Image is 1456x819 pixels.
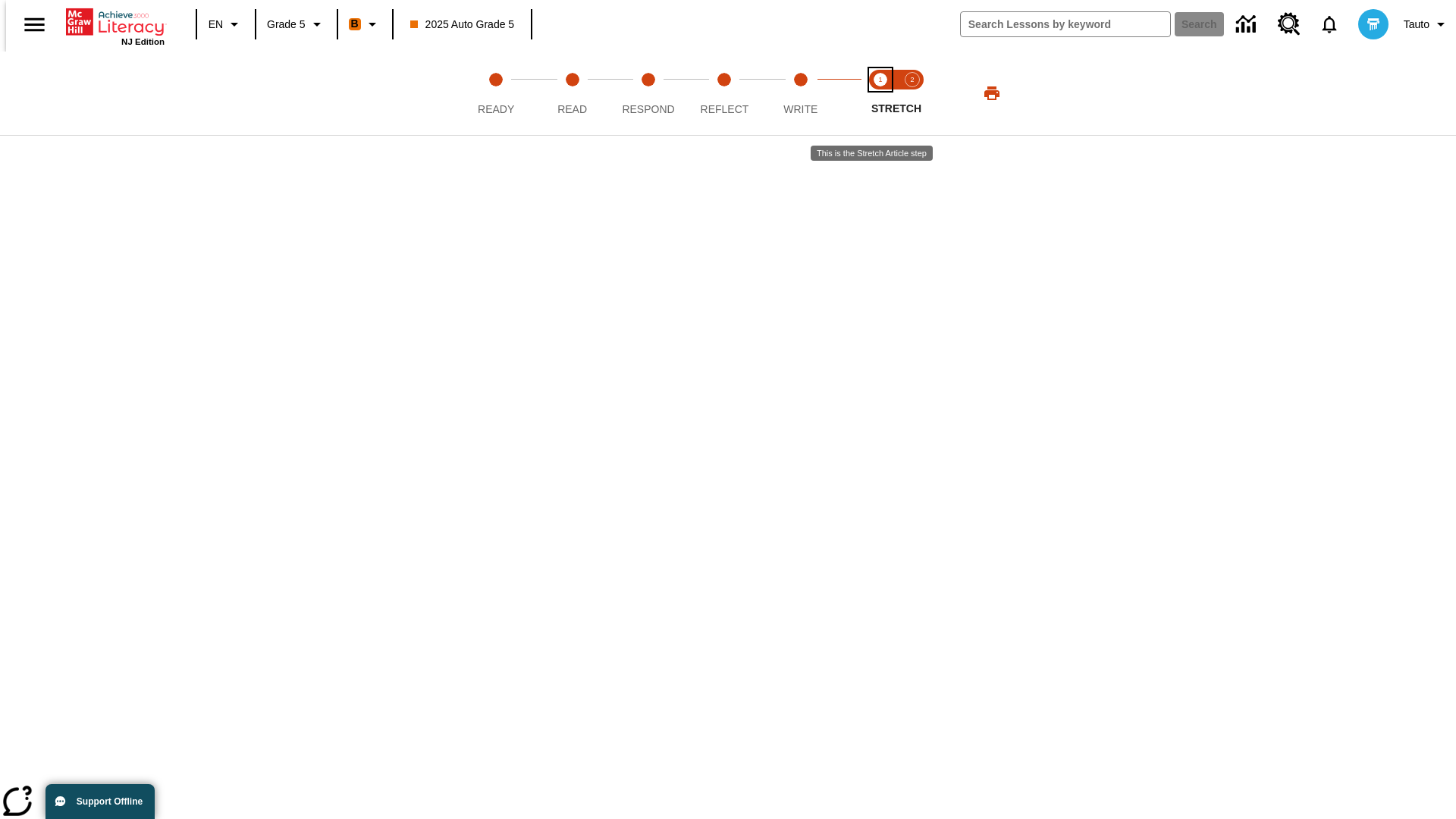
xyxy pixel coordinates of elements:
button: Language: EN, Select a language [202,11,250,38]
span: Read [557,103,587,115]
div: This is the Stretch Article step [811,146,933,161]
button: Profile/Settings [1398,11,1456,38]
span: Grade 5 [267,17,306,33]
span: 2025 Auto Grade 5 [410,17,515,33]
span: Write [783,103,817,115]
span: Ready [478,103,514,115]
a: Resource Center, Will open in new tab [1269,4,1310,45]
button: Support Offline [45,784,155,819]
a: Notifications [1310,5,1349,44]
button: Respond step 3 of 5 [604,52,692,135]
a: Data Center [1227,4,1269,45]
span: Respond [622,103,674,115]
button: Ready step 1 of 5 [452,52,540,135]
text: 2 [910,76,914,83]
button: Stretch Respond step 2 of 2 [890,52,934,135]
input: search field [961,12,1170,36]
button: Print [968,80,1016,107]
span: NJ Edition [121,37,165,46]
div: Home [66,5,165,46]
span: Tauto [1404,17,1429,33]
button: Select a new avatar [1349,5,1398,44]
button: Write step 5 of 5 [757,52,845,135]
span: EN [209,17,223,33]
button: Grade: Grade 5, Select a grade [261,11,332,38]
span: Reflect [701,103,749,115]
img: avatar image [1358,9,1389,39]
button: Read step 2 of 5 [528,52,616,135]
button: Stretch Read step 1 of 2 [858,52,902,135]
button: Boost Class color is orange. Change class color [343,11,388,38]
span: STRETCH [871,102,921,115]
span: Support Offline [77,796,143,807]
button: Open side menu [12,2,57,47]
button: Reflect step 4 of 5 [680,52,768,135]
span: B [351,14,359,33]
text: 1 [878,76,882,83]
